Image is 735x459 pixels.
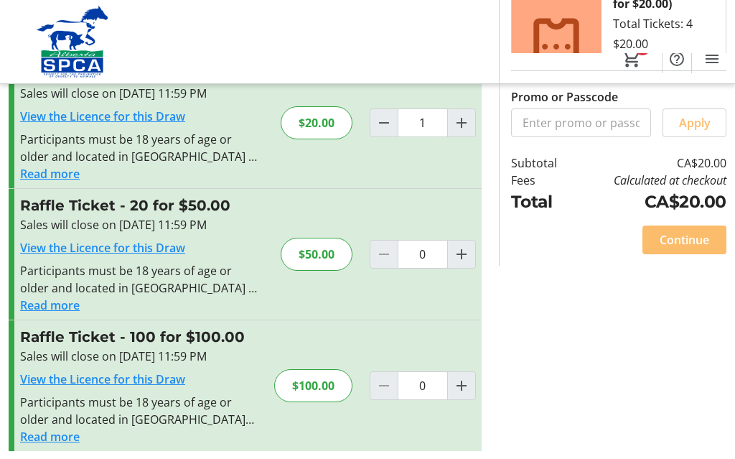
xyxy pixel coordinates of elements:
label: Promo or Passcode [511,88,618,106]
button: Increment by one [448,372,475,399]
td: Subtotal [511,154,574,172]
div: $50.00 [281,238,352,271]
td: CA$20.00 [574,189,726,214]
span: Continue [660,231,709,249]
td: Total [511,189,574,214]
button: Decrement by one [370,109,398,136]
td: CA$20.00 [574,154,726,172]
button: Increment by one [448,109,475,136]
a: View the Licence for this Draw [20,371,185,387]
h3: Raffle Ticket - 20 for $50.00 [20,195,263,216]
div: Participants must be 18 years of age or older and located in [GEOGRAPHIC_DATA] at the time of pur... [20,131,263,165]
div: Participants must be 18 years of age or older and located in [GEOGRAPHIC_DATA] at the time of pur... [20,262,263,297]
button: Apply [663,108,726,137]
div: $20.00 [281,106,352,139]
button: Read more [20,428,80,445]
button: Continue [642,226,726,254]
input: Enter promo or passcode [511,108,652,137]
div: Participants must be 18 years of age or older and located in [GEOGRAPHIC_DATA] at the time of pur... [20,394,257,428]
span: Apply [679,114,711,131]
img: Alberta SPCA's Logo [9,6,136,78]
div: Sales will close on [DATE] 11:59 PM [20,216,263,233]
input: Raffle Ticket Quantity [398,108,448,137]
div: Sales will close on [DATE] 11:59 PM [20,348,257,365]
div: Sales will close on [DATE] 11:59 PM [20,85,263,102]
button: Increment by one [448,241,475,268]
a: View the Licence for this Draw [20,240,185,256]
a: View the Licence for this Draw [20,108,185,124]
div: $100.00 [274,369,352,402]
td: Calculated at checkout [574,172,726,189]
h3: Raffle Ticket - 100 for $100.00 [20,326,257,348]
input: Raffle Ticket Quantity [398,371,448,400]
div: $20.00 [613,35,648,52]
button: Read more [20,165,80,182]
input: Raffle Ticket Quantity [398,240,448,269]
button: Read more [20,297,80,314]
td: Fees [511,172,574,189]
